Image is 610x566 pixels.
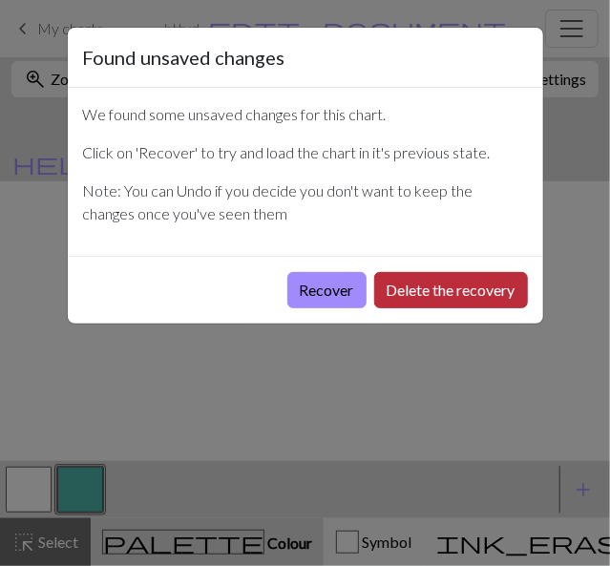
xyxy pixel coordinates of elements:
p: Click on 'Recover' to try and load the chart in it's previous state. [83,141,528,164]
p: We found some unsaved changes for this chart. [83,103,528,126]
p: Note: You can Undo if you decide you don't want to keep the changes once you've seen them [83,179,528,225]
button: Recover [287,272,367,308]
button: Delete the recovery [374,272,528,308]
h5: Found unsaved changes [83,43,285,72]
